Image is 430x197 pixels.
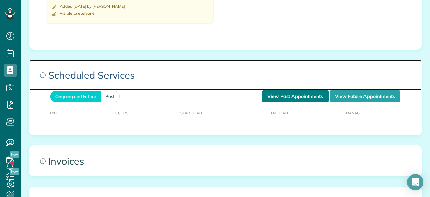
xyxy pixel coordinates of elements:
a: Past [101,91,120,102]
div: Visible to everyone [60,11,95,16]
div: Open Intercom Messenger [407,174,423,190]
span: New [10,151,19,158]
th: Manage [343,102,412,123]
th: Start Date [178,102,268,123]
a: View Future Appointments [330,90,400,102]
th: Occurs [110,102,178,123]
a: View Past Appointments [262,90,329,102]
time: Added [DATE] by [PERSON_NAME] [60,4,125,9]
th: Type [39,102,110,123]
a: Ongoing and Future [50,91,101,102]
a: Scheduled Services [29,60,422,90]
th: End Date [268,102,343,123]
a: Invoices [29,146,422,176]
